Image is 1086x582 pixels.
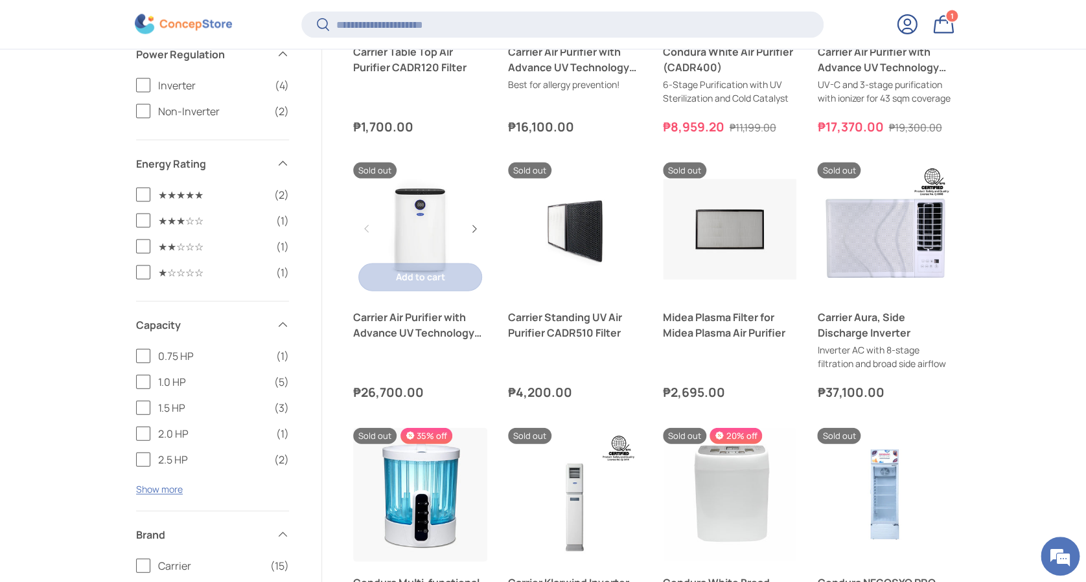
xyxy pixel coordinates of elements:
a: Carrier Aura, Side Discharge Inverter [817,309,951,341]
span: Energy Rating [136,156,268,172]
span: Inverter [158,78,267,93]
a: Condura Multi-functional Fruit and Vegetable Sterilizer [353,428,487,562]
span: (1) [276,348,289,364]
span: Sold out [353,162,397,179]
a: Condura White Air Purifier (CADR400) [663,44,797,75]
span: Capacity [136,317,268,333]
a: Midea Plasma Filter for Midea Plasma Air Purifier [663,309,797,341]
span: (1) [276,213,289,229]
span: Sold out [353,428,397,444]
a: Condura NEGOSYO PRO Chiller Inverter [817,428,951,562]
span: (1) [276,265,289,280]
span: ★☆☆☆☆ [158,265,268,280]
a: Carrier Air Purifier with Advance UV Technology (CADR360) [817,44,951,75]
summary: Capacity [136,302,289,348]
a: Carrier Klarwind Inverter [508,428,642,562]
span: Sold out [817,428,861,444]
span: 1.0 HP [158,374,266,390]
span: Sold out [663,162,706,179]
button: Add to cart [358,263,482,291]
a: Carrier Table Top Air Purifier CADR120 Filter [353,44,487,75]
a: Condura White Bread Maker [663,428,797,562]
span: 2.0 HP [158,426,268,442]
span: ★★★★★ [158,187,266,203]
span: Brand [136,527,268,543]
span: (5) [274,374,289,390]
a: Carrier Standing UV Air Purifier CADR510 Filter [508,309,642,341]
span: Sold out [663,428,706,444]
span: Carrier [158,558,262,574]
span: 20% off [710,428,762,444]
span: ★★★☆☆ [158,213,268,229]
summary: Power Regulation [136,31,289,78]
span: 2.5 HP [158,452,266,467]
img: ConcepStore [135,14,232,34]
span: 35% off [400,428,452,444]
span: (15) [270,558,289,574]
span: (3) [274,400,289,416]
span: Non-Inverter [158,104,266,119]
span: (2) [274,187,289,203]
span: Add to cart [395,271,445,283]
span: (2) [274,452,289,467]
span: 1 [951,11,954,21]
span: Sold out [508,428,551,444]
a: Carrier Aura, Side Discharge Inverter [817,162,951,297]
a: Midea Plasma Filter for Midea Plasma Air Purifier [663,162,797,297]
span: (2) [274,104,289,119]
span: ★★☆☆☆ [158,239,268,254]
span: 1.5 HP [158,400,266,416]
span: Sold out [508,162,551,179]
a: Carrier Air Purifier with Advance UV Technology (CADR510) [353,162,487,297]
a: Carrier Standing UV Air Purifier CADR510 Filter [508,162,642,297]
span: Power Regulation [136,47,268,62]
span: (4) [275,78,289,93]
span: 0.75 HP [158,348,268,364]
span: (1) [276,239,289,254]
button: Show more [136,483,183,495]
summary: Energy Rating [136,140,289,187]
a: Carrier Air Purifier with Advance UV Technology (CADR510) [353,309,487,341]
span: Sold out [817,162,861,179]
a: Carrier Air Purifier with Advance UV Technology (CADR260) [508,44,642,75]
span: (1) [276,426,289,442]
summary: Brand [136,511,289,558]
